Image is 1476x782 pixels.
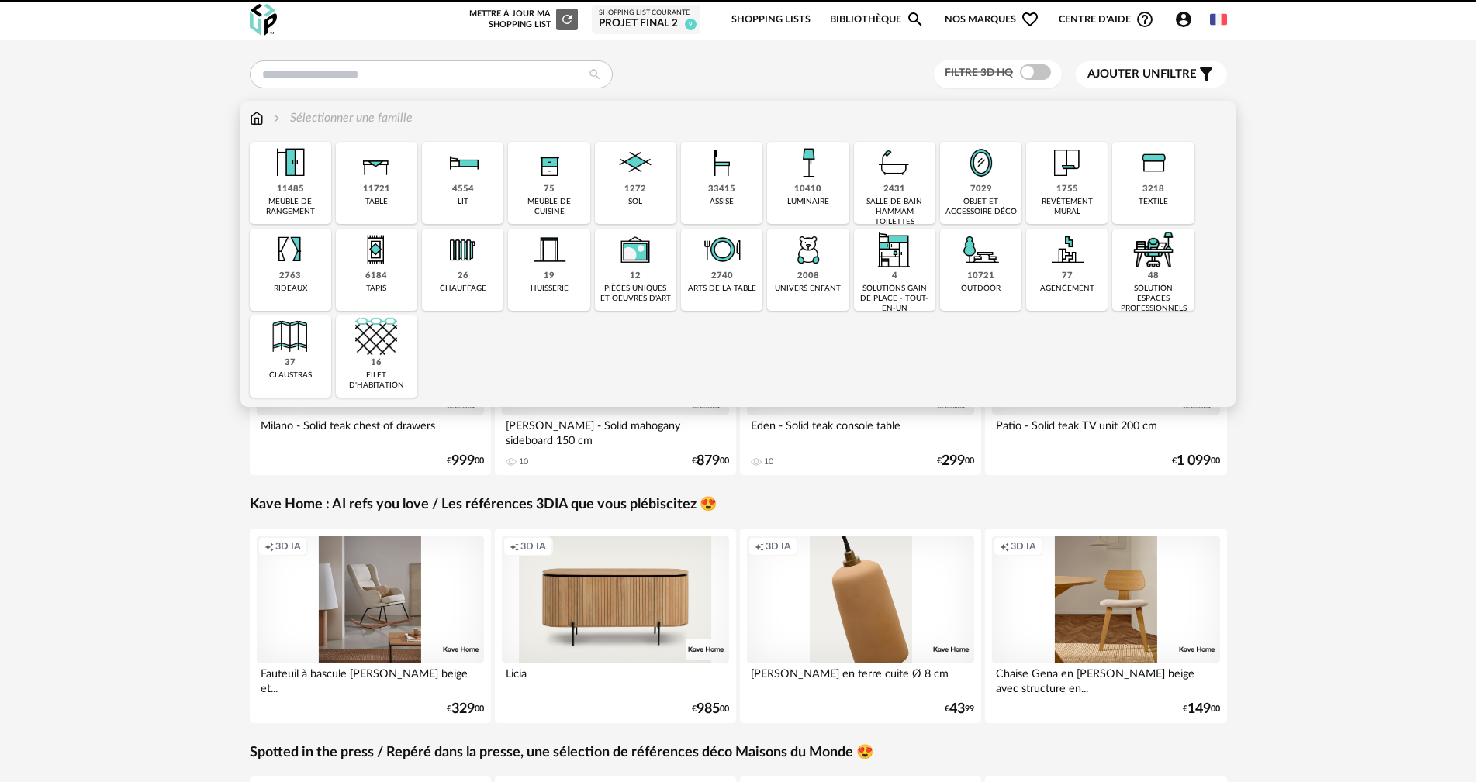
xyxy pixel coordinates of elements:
span: 299 [942,456,965,467]
div: tapis [366,284,386,294]
div: 10410 [794,184,821,195]
div: rideaux [274,284,307,294]
a: Shopping List courante projet final 2 9 [599,9,693,31]
img: Tapis.png [355,229,397,270]
div: Mettre à jour ma Shopping List [466,9,578,30]
div: 11721 [363,184,390,195]
img: svg+xml;base64,PHN2ZyB3aWR0aD0iMTYiIGhlaWdodD0iMTYiIHZpZXdCb3g9IjAgMCAxNiAxNiIgZmlsbD0ibm9uZSIgeG... [271,109,283,127]
span: Creation icon [510,540,519,553]
div: 12 [630,270,641,282]
img: UniqueOeuvre.png [614,229,656,270]
img: fr [1210,11,1227,28]
img: OXP [250,4,277,36]
div: [PERSON_NAME] - Solid mahogany sideboard 150 cm [502,415,730,446]
div: solution espaces professionnels [1117,284,1189,314]
div: table [365,197,388,207]
div: 1272 [624,184,646,195]
div: claustras [269,370,312,381]
img: Assise.png [701,142,743,184]
div: meuble de cuisine [513,197,585,217]
span: 9 [685,19,697,30]
span: Filter icon [1197,65,1215,84]
img: Huiserie.png [528,229,570,270]
img: Rideaux.png [269,229,311,270]
span: Help Circle Outline icon [1136,10,1154,29]
span: Creation icon [1000,540,1009,553]
span: 1 099 [1177,456,1211,467]
div: 33415 [708,184,735,195]
div: 4 [892,270,897,282]
img: ToutEnUn.png [873,229,915,270]
div: salle de bain hammam toilettes [859,197,931,227]
div: [PERSON_NAME] en terre cuite Ø 8 cm [747,663,975,694]
span: 3D IA [1011,540,1036,553]
div: huisserie [531,284,569,294]
div: 75 [544,184,555,195]
img: Textile.png [1132,142,1174,184]
span: 149 [1187,704,1211,715]
img: Meuble%20de%20rangement.png [269,142,311,184]
span: Account Circle icon [1174,10,1193,29]
span: Creation icon [755,540,764,553]
span: 985 [697,704,720,715]
img: Luminaire.png [787,142,829,184]
img: Outdoor.png [960,229,1002,270]
img: Rangement.png [528,142,570,184]
div: 19 [544,270,555,282]
div: € 00 [692,704,729,715]
div: 4554 [452,184,474,195]
a: Spotted in the press / Repéré dans la presse, une sélection de références déco Maisons du Monde 😍 [250,744,873,762]
div: pièces uniques et oeuvres d'art [600,284,672,304]
div: Chaise Gena en [PERSON_NAME] beige avec structure en... [992,663,1220,694]
a: Shopping Lists [731,2,811,38]
div: agencement [1040,284,1094,294]
img: Sol.png [614,142,656,184]
div: 2008 [797,270,819,282]
img: Literie.png [442,142,484,184]
div: € 99 [945,704,974,715]
div: € 00 [692,456,729,467]
img: ArtTable.png [701,229,743,270]
span: Refresh icon [560,15,574,23]
span: Account Circle icon [1174,10,1200,29]
span: Heart Outline icon [1021,10,1039,29]
div: sol [628,197,642,207]
div: € 00 [937,456,974,467]
img: espace-de-travail.png [1132,229,1174,270]
div: 48 [1148,270,1159,282]
a: Kave Home : AI refs you love / Les références 3DIA que vous plébiscitez 😍 [250,496,717,514]
img: Cloison.png [269,315,311,357]
img: Miroir.png [960,142,1002,184]
span: Filtre 3D HQ [945,67,1013,78]
span: 3D IA [275,540,301,553]
img: Salle%20de%20bain.png [873,142,915,184]
div: 2431 [883,184,905,195]
div: 6184 [365,270,387,282]
div: outdoor [961,284,1001,294]
img: svg+xml;base64,PHN2ZyB3aWR0aD0iMTYiIGhlaWdodD0iMTciIHZpZXdCb3g9IjAgMCAxNiAxNyIgZmlsbD0ibm9uZSIgeG... [250,109,264,127]
div: arts de la table [688,284,756,294]
img: Table.png [355,142,397,184]
div: meuble de rangement [254,197,327,217]
a: BibliothèqueMagnify icon [830,2,925,38]
div: € 00 [1172,456,1220,467]
div: solutions gain de place - tout-en-un [859,284,931,314]
div: 37 [285,357,296,369]
span: 329 [451,704,475,715]
div: 3218 [1142,184,1164,195]
div: lit [458,197,468,207]
div: 77 [1062,270,1073,282]
span: 3D IA [766,540,791,553]
a: Creation icon 3D IA [PERSON_NAME] en terre cuite Ø 8 cm €4399 [740,529,982,723]
img: Radiateur.png [442,229,484,270]
div: Sélectionner une famille [271,109,413,127]
div: € 00 [1183,704,1220,715]
div: luminaire [787,197,829,207]
div: projet final 2 [599,17,693,31]
div: 10 [764,456,773,467]
span: 879 [697,456,720,467]
a: Creation icon 3D IA Fauteuil à bascule [PERSON_NAME] beige et... €32900 [250,529,492,723]
div: filet d'habitation [340,370,413,391]
div: chauffage [440,284,486,294]
div: 26 [458,270,468,282]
